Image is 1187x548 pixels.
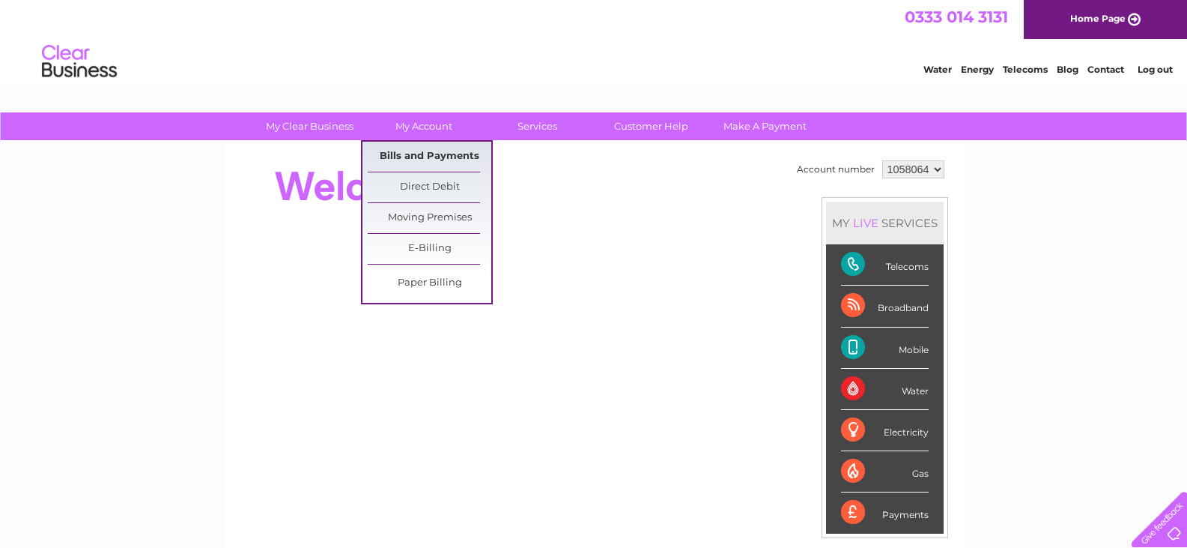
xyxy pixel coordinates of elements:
div: MY SERVICES [826,202,944,244]
div: LIVE [850,216,881,230]
a: Direct Debit [368,172,491,202]
a: Telecoms [1003,64,1048,75]
a: My Clear Business [248,112,371,140]
a: Log out [1138,64,1173,75]
a: Make A Payment [703,112,827,140]
div: Broadband [841,286,929,327]
td: Account number [793,157,878,182]
a: My Account [362,112,485,140]
a: Paper Billing [368,268,491,298]
div: Electricity [841,410,929,451]
div: Telecoms [841,244,929,286]
a: Water [923,64,952,75]
a: Customer Help [589,112,713,140]
div: Gas [841,451,929,493]
img: logo.png [41,39,118,85]
a: Moving Premises [368,203,491,233]
div: Clear Business is a trading name of Verastar Limited (registered in [GEOGRAPHIC_DATA] No. 3667643... [240,8,948,73]
a: E-Billing [368,234,491,264]
a: Blog [1057,64,1078,75]
div: Water [841,369,929,410]
a: 0333 014 3131 [905,7,1008,26]
div: Payments [841,493,929,533]
a: Services [476,112,599,140]
a: Bills and Payments [368,142,491,172]
a: Energy [961,64,994,75]
div: Mobile [841,328,929,369]
a: Contact [1087,64,1124,75]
